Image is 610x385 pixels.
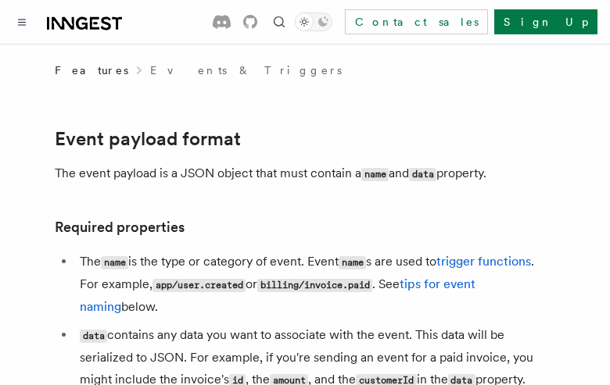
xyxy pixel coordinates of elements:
[55,128,241,150] a: Event payload format
[270,12,289,31] button: Find something...
[436,254,531,269] a: trigger functions
[295,12,332,31] button: Toggle dark mode
[494,9,597,34] a: Sign Up
[361,168,389,181] code: name
[55,162,555,185] p: The event payload is a JSON object that must contain a and property.
[80,330,107,343] code: data
[345,9,488,34] a: Contact sales
[75,251,555,318] li: The is the type or category of event. Event s are used to . For example, or . See below.
[55,216,185,238] a: Required properties
[409,168,436,181] code: data
[55,62,128,78] span: Features
[13,12,31,31] button: Toggle navigation
[150,62,342,78] a: Events & Triggers
[339,256,366,269] code: name
[101,256,128,269] code: name
[257,279,372,292] code: billing/invoice.paid
[152,279,246,292] code: app/user.created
